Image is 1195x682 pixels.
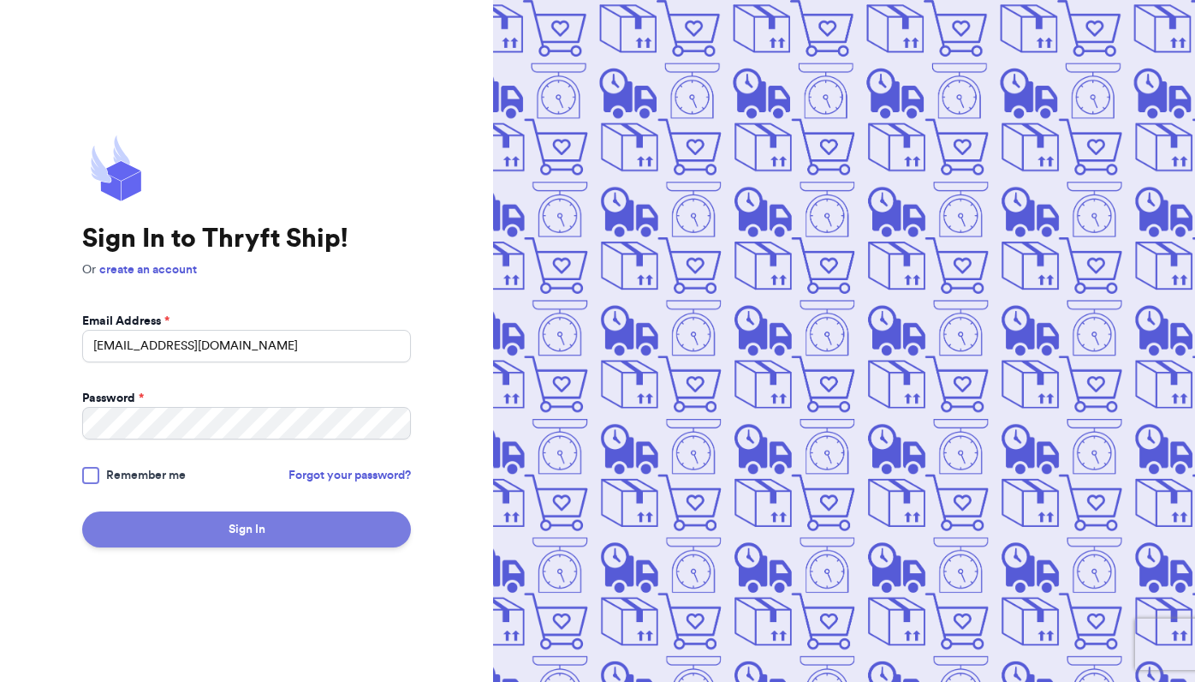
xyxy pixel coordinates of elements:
[288,467,411,484] a: Forgot your password?
[82,224,411,254] h1: Sign In to Thryft Ship!
[82,390,144,407] label: Password
[82,313,169,330] label: Email Address
[82,511,411,547] button: Sign In
[106,467,186,484] span: Remember me
[82,261,411,278] p: Or
[99,264,197,276] a: create an account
